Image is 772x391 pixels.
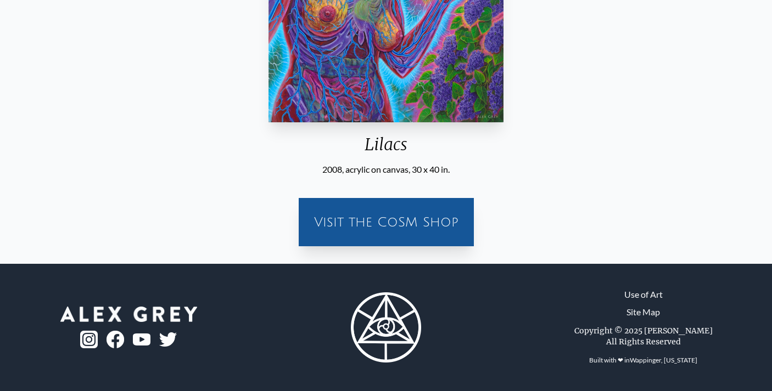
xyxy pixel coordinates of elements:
[585,352,702,369] div: Built with ❤ in
[624,288,663,301] a: Use of Art
[626,305,660,319] a: Site Map
[159,332,177,347] img: twitter-logo.png
[264,134,508,163] div: Lilacs
[133,333,150,346] img: youtube-logo.png
[606,336,681,347] div: All Rights Reserved
[574,325,713,336] div: Copyright © 2025 [PERSON_NAME]
[107,331,124,348] img: fb-logo.png
[80,331,98,348] img: ig-logo.png
[630,356,697,364] a: Wappinger, [US_STATE]
[264,163,508,176] div: 2008, acrylic on canvas, 30 x 40 in.
[305,205,467,240] a: Visit the CoSM Shop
